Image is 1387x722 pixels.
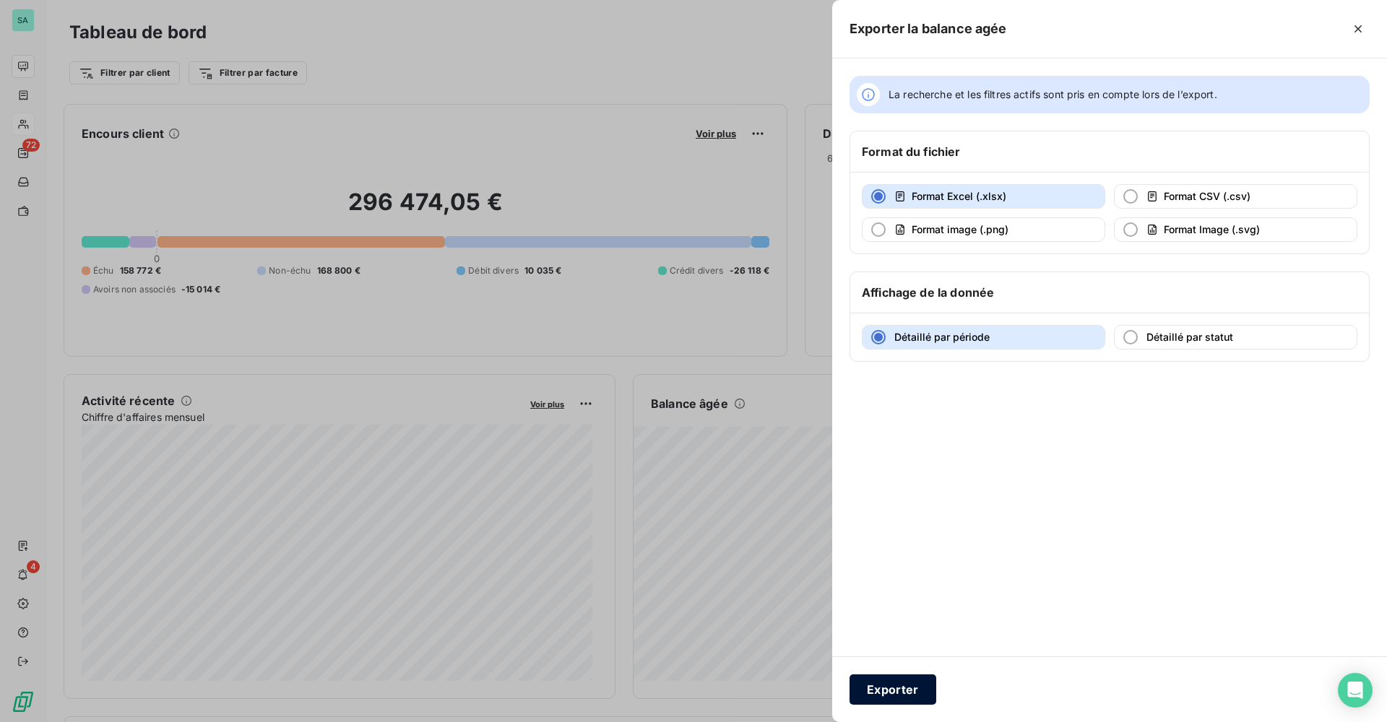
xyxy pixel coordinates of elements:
[1146,331,1233,343] span: Détaillé par statut
[862,325,1105,349] button: Détaillé par période
[850,674,936,705] button: Exporter
[1114,325,1357,349] button: Détaillé par statut
[1114,217,1357,242] button: Format Image (.svg)
[850,19,1007,39] h5: Exporter la balance agée
[912,223,1008,235] span: Format image (.png)
[894,331,990,343] span: Détaillé par période
[1338,673,1373,708] div: Open Intercom Messenger
[889,87,1217,102] span: La recherche et les filtres actifs sont pris en compte lors de l’export.
[1114,184,1357,209] button: Format CSV (.csv)
[862,284,994,301] h6: Affichage de la donnée
[912,190,1006,202] span: Format Excel (.xlsx)
[1164,190,1250,202] span: Format CSV (.csv)
[862,217,1105,242] button: Format image (.png)
[862,143,961,160] h6: Format du fichier
[1164,223,1260,235] span: Format Image (.svg)
[862,184,1105,209] button: Format Excel (.xlsx)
